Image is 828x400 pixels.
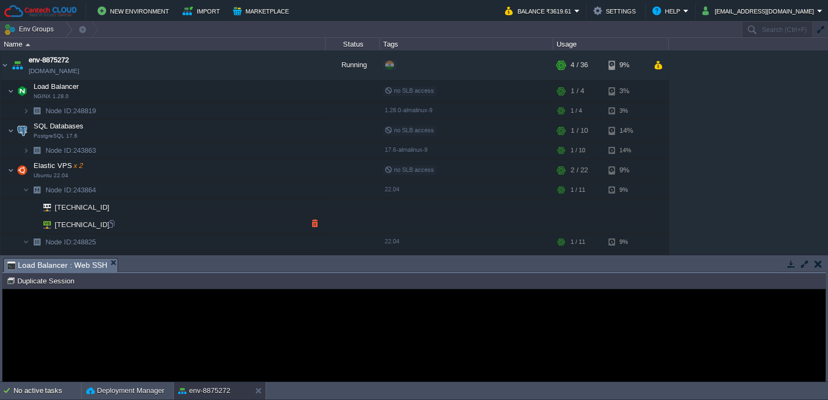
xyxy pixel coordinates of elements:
div: 9% [609,182,644,198]
img: AMDAwAAAACH5BAEAAAAALAAAAAABAAEAAAICRAEAOw== [29,216,36,233]
img: AMDAwAAAACH5BAEAAAAALAAAAAABAAEAAAICRAEAOw== [29,182,44,198]
span: no SLB access [385,166,434,173]
button: env-8875272 [178,385,230,396]
div: No active tasks [14,382,81,399]
button: Env Groups [4,22,57,37]
button: Duplicate Session [7,276,77,286]
img: AMDAwAAAACH5BAEAAAAALAAAAAABAAEAAAICRAEAOw== [15,159,30,181]
div: 9% [609,234,644,250]
span: Load Balancer [33,82,80,91]
span: 243864 [44,185,98,195]
button: Help [652,4,683,17]
img: AMDAwAAAACH5BAEAAAAALAAAAAABAAEAAAICRAEAOw== [36,251,51,268]
img: AMDAwAAAACH5BAEAAAAALAAAAAABAAEAAAICRAEAOw== [36,199,51,216]
img: AMDAwAAAACH5BAEAAAAALAAAAAABAAEAAAICRAEAOw== [15,120,30,141]
span: 248819 [44,106,98,115]
button: Import [183,4,223,17]
button: Settings [593,4,639,17]
div: 14% [609,120,644,141]
span: 243863 [44,146,98,155]
span: x 2 [72,162,83,170]
img: AMDAwAAAACH5BAEAAAAALAAAAAABAAEAAAICRAEAOw== [29,199,36,216]
img: AMDAwAAAACH5BAEAAAAALAAAAAABAAEAAAICRAEAOw== [10,50,25,80]
div: 4 / 36 [571,50,588,80]
a: Node ID:243864 [44,185,98,195]
button: New Environment [98,4,172,17]
div: 3% [609,80,644,102]
div: Usage [554,38,668,50]
div: 9% [609,159,644,181]
span: 1.28.0-almalinux-9 [385,107,432,113]
div: 1 / 10 [571,142,585,159]
div: 1 / 10 [571,120,588,141]
a: [TECHNICAL_ID] [54,203,111,211]
a: Load BalancerNGINX 1.28.0 [33,82,80,91]
span: [TECHNICAL_ID] [54,216,111,233]
img: AMDAwAAAACH5BAEAAAAALAAAAAABAAEAAAICRAEAOw== [29,102,44,119]
a: Elastic VPSx 2Ubuntu 22.04 [33,162,84,170]
button: Deployment Manager [86,385,164,396]
span: Load Balancer : Web SSH [7,259,107,272]
a: Node ID:243863 [44,146,98,155]
div: Name [1,38,325,50]
a: Node ID:248819 [44,106,98,115]
div: 14% [609,142,644,159]
img: AMDAwAAAACH5BAEAAAAALAAAAAABAAEAAAICRAEAOw== [15,80,30,102]
img: AMDAwAAAACH5BAEAAAAALAAAAAABAAEAAAICRAEAOw== [25,43,30,46]
span: [TECHNICAL_ID] [54,199,111,216]
img: AMDAwAAAACH5BAEAAAAALAAAAAABAAEAAAICRAEAOw== [1,50,9,80]
span: 22.04 [385,238,399,244]
img: AMDAwAAAACH5BAEAAAAALAAAAAABAAEAAAICRAEAOw== [8,120,14,141]
a: SQL DatabasesPostgreSQL 17.6 [33,122,85,130]
img: AMDAwAAAACH5BAEAAAAALAAAAAABAAEAAAICRAEAOw== [23,102,29,119]
span: Node ID: [46,186,73,194]
div: 1 / 11 [571,234,585,250]
a: [DOMAIN_NAME] [29,66,79,76]
button: [EMAIL_ADDRESS][DOMAIN_NAME] [702,4,817,17]
img: AMDAwAAAACH5BAEAAAAALAAAAAABAAEAAAICRAEAOw== [29,142,44,159]
button: Balance ₹3619.61 [505,4,574,17]
span: Elastic VPS [33,161,84,170]
div: 1 / 4 [571,80,584,102]
span: no SLB access [385,87,434,94]
span: no SLB access [385,127,434,133]
img: AMDAwAAAACH5BAEAAAAALAAAAAABAAEAAAICRAEAOw== [29,251,36,268]
img: AMDAwAAAACH5BAEAAAAALAAAAAABAAEAAAICRAEAOw== [23,234,29,250]
div: 2 / 22 [571,159,588,181]
div: Status [326,38,379,50]
button: Marketplace [233,4,292,17]
img: AMDAwAAAACH5BAEAAAAALAAAAAABAAEAAAICRAEAOw== [8,80,14,102]
a: env-8875272 [29,55,69,66]
span: 248825 [44,237,98,247]
img: AMDAwAAAACH5BAEAAAAALAAAAAABAAEAAAICRAEAOw== [8,159,14,181]
div: 9% [609,50,644,80]
div: 3% [609,102,644,119]
span: 17.6-almalinux-9 [385,146,428,153]
span: NGINX 1.28.0 [34,93,69,100]
span: PostgreSQL 17.6 [34,133,77,139]
img: Cantech Cloud [4,4,77,18]
span: [TECHNICAL_ID] [54,251,111,268]
span: Node ID: [46,146,73,154]
span: Node ID: [46,238,73,246]
img: AMDAwAAAACH5BAEAAAAALAAAAAABAAEAAAICRAEAOw== [23,142,29,159]
img: AMDAwAAAACH5BAEAAAAALAAAAAABAAEAAAICRAEAOw== [23,182,29,198]
div: Tags [380,38,553,50]
div: 1 / 4 [571,102,582,119]
img: AMDAwAAAACH5BAEAAAAALAAAAAABAAEAAAICRAEAOw== [36,216,51,233]
div: Running [326,50,380,80]
span: 22.04 [385,186,399,192]
a: Node ID:248825 [44,237,98,247]
span: Ubuntu 22.04 [34,172,68,179]
img: AMDAwAAAACH5BAEAAAAALAAAAAABAAEAAAICRAEAOw== [29,234,44,250]
a: [TECHNICAL_ID] [54,221,111,229]
span: SQL Databases [33,121,85,131]
div: 1 / 11 [571,182,585,198]
span: Node ID: [46,107,73,115]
